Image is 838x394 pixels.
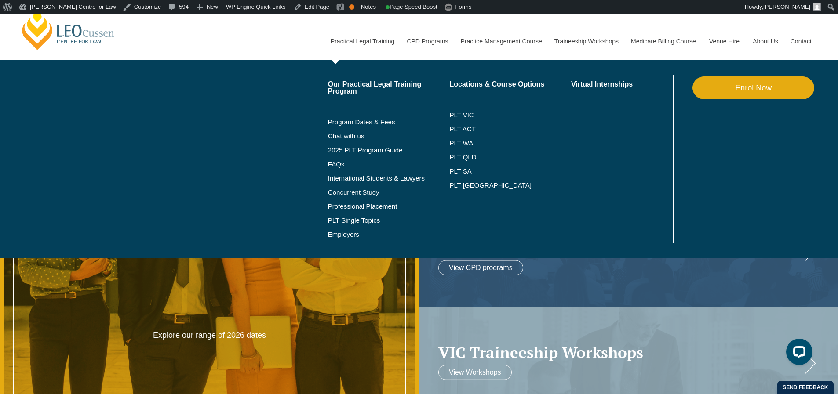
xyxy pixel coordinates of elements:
a: Traineeship Workshops [548,22,624,60]
a: Professional Placement [328,203,450,210]
a: [PERSON_NAME] Centre for Law [20,10,117,51]
a: FAQs [328,161,450,168]
a: Practice Management Course [454,22,548,60]
a: About Us [746,22,784,60]
a: VIC Traineeship Workshops [438,343,801,361]
a: PLT SA [449,168,571,175]
a: Employers [328,231,450,238]
a: PLT [GEOGRAPHIC_DATA] [449,182,571,189]
a: 2025 PLT Program Guide [328,147,428,154]
div: OK [349,4,354,10]
a: View CPD programs [438,260,523,275]
a: Locations & Course Options [449,81,571,88]
a: International Students & Lawyers [328,175,450,182]
a: PLT WA [449,140,549,147]
a: Program Dates & Fees [328,119,450,126]
a: Our Practical Legal Training Program [328,81,450,95]
a: View Workshops [438,365,512,380]
a: Contact [784,22,818,60]
span: [PERSON_NAME] [763,4,810,10]
a: Virtual Internships [571,81,671,88]
a: PLT ACT [449,126,571,133]
a: Practical Legal Training [324,22,401,60]
a: Medicare Billing Course [624,22,703,60]
a: Concurrent Study [328,189,450,196]
a: Chat with us [328,133,450,140]
a: PLT VIC [449,112,571,119]
a: PLT QLD [449,154,571,161]
a: Venue Hire [703,22,746,60]
p: Explore our range of 2026 dates [126,330,293,340]
iframe: LiveChat chat widget [779,335,816,372]
a: Enrol Now [692,76,814,99]
a: CPD Programs [400,22,454,60]
a: PLT Single Topics [328,217,450,224]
